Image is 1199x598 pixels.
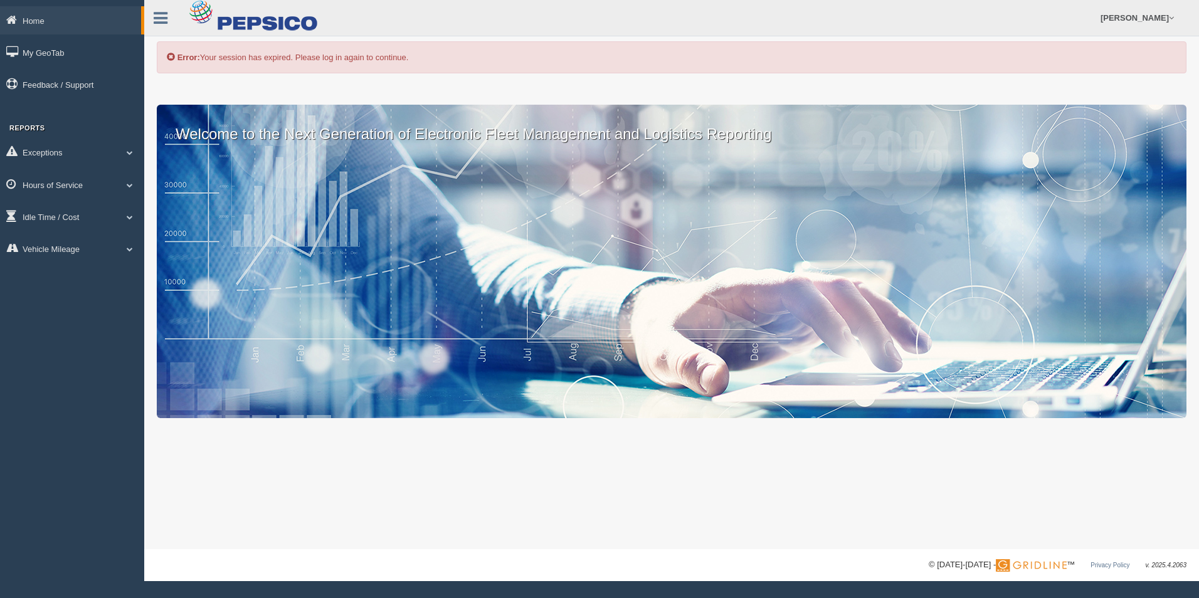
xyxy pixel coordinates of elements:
[1146,562,1186,569] span: v. 2025.4.2063
[157,41,1186,73] div: Your session has expired. Please log in again to continue.
[177,53,200,62] b: Error:
[996,559,1067,572] img: Gridline
[157,105,1186,145] p: Welcome to the Next Generation of Electronic Fleet Management and Logistics Reporting
[1091,562,1129,569] a: Privacy Policy
[929,559,1186,572] div: © [DATE]-[DATE] - ™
